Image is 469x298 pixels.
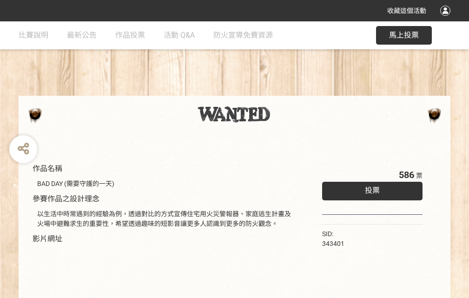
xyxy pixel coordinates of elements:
span: 票 [416,172,423,179]
div: 以生活中時常遇到的經驗為例，透過對比的方式宣傳住宅用火災警報器、家庭逃生計畫及火場中避難求生的重要性，希望透過趣味的短影音讓更多人認識到更多的防火觀念。 [37,209,294,229]
iframe: Facebook Share [347,229,393,238]
a: 作品投票 [115,21,145,49]
span: 投票 [365,186,380,195]
span: 最新公告 [67,31,97,40]
div: BAD DAY (需要守護的一天) [37,179,294,189]
span: 影片網址 [33,234,62,243]
a: 最新公告 [67,21,97,49]
a: 防火宣導免費資源 [213,21,273,49]
span: 作品投票 [115,31,145,40]
button: 馬上投票 [376,26,432,45]
span: 防火宣導免費資源 [213,31,273,40]
span: 馬上投票 [389,31,419,40]
a: 比賽說明 [19,21,48,49]
span: 收藏這個活動 [387,7,426,14]
span: SID: 343401 [322,230,344,247]
span: 參賽作品之設計理念 [33,194,99,203]
span: 活動 Q&A [164,31,195,40]
span: 586 [399,169,414,180]
a: 活動 Q&A [164,21,195,49]
span: 作品名稱 [33,164,62,173]
span: 比賽說明 [19,31,48,40]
